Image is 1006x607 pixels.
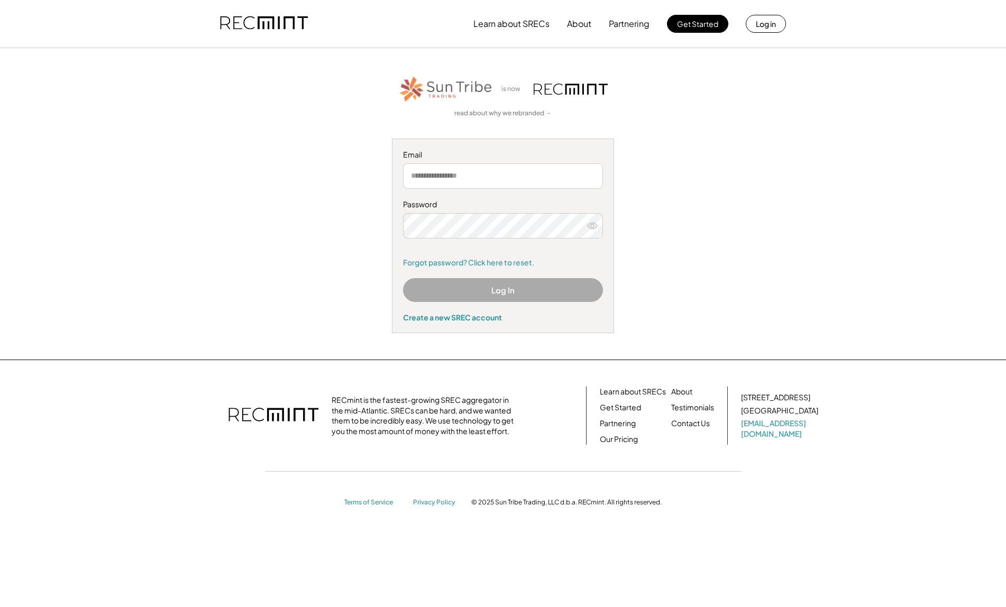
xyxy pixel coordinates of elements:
[671,402,714,413] a: Testimonials
[600,418,636,429] a: Partnering
[454,109,552,118] a: read about why we rebranded →
[741,406,818,416] div: [GEOGRAPHIC_DATA]
[403,199,603,210] div: Password
[600,402,641,413] a: Get Started
[403,257,603,268] a: Forgot password? Click here to reset.
[398,75,493,104] img: STT_Horizontal_Logo%2B-%2BColor.png
[220,6,308,42] img: recmint-logotype%403x.png
[499,85,528,94] div: is now
[741,418,820,439] a: [EMAIL_ADDRESS][DOMAIN_NAME]
[671,418,710,429] a: Contact Us
[600,434,638,445] a: Our Pricing
[471,498,662,507] div: © 2025 Sun Tribe Trading, LLC d.b.a. RECmint. All rights reserved.
[228,397,318,434] img: recmint-logotype%403x.png
[746,15,786,33] button: Log in
[609,13,650,34] button: Partnering
[567,13,591,34] button: About
[473,13,550,34] button: Learn about SRECs
[741,392,810,403] div: [STREET_ADDRESS]
[413,498,461,507] a: Privacy Policy
[344,498,403,507] a: Terms of Service
[667,15,728,33] button: Get Started
[403,150,603,160] div: Email
[403,278,603,302] button: Log In
[403,312,603,322] div: Create a new SREC account
[534,84,608,95] img: recmint-logotype%403x.png
[671,387,692,397] a: About
[332,395,519,436] div: RECmint is the fastest-growing SREC aggregator in the mid-Atlantic. SRECs can be hard, and we wan...
[600,387,666,397] a: Learn about SRECs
